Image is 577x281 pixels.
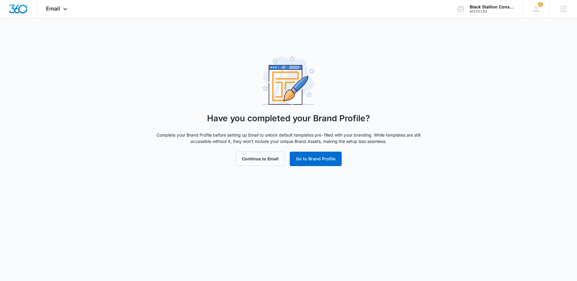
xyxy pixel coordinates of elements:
[236,152,285,166] button: Continue to Email
[290,152,342,166] button: Go to Brand Profile
[207,112,370,125] h3: Have you completed your Brand Profile?
[263,56,314,105] img: Setup
[46,5,60,12] span: Email
[153,132,424,144] p: Complete your Brand Profile before setting up Email to unlock default templates pre-filled with y...
[470,9,514,14] div: account id
[470,5,514,9] div: account name
[538,2,543,7] span: 1
[538,2,543,7] div: notifications count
